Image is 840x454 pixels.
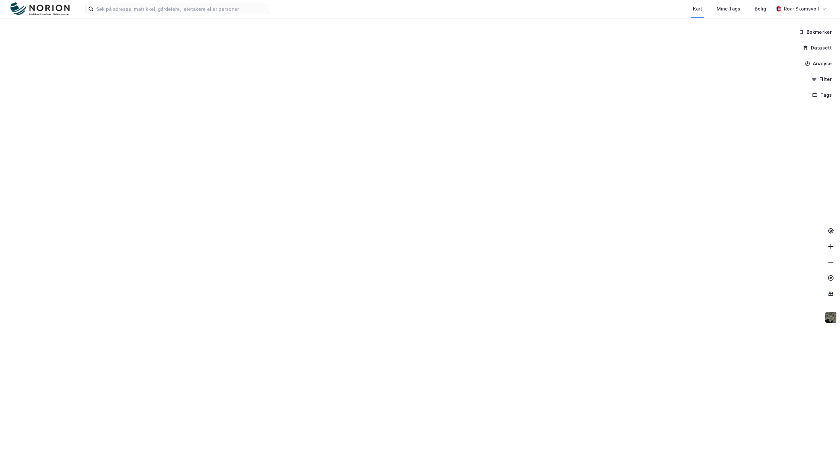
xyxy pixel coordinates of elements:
div: Bolig [755,5,766,13]
div: Roar Skomsvoll [784,5,819,13]
img: norion-logo.80e7a08dc31c2e691866.png [10,2,70,16]
div: Mine Tags [717,5,740,13]
div: Kart [693,5,702,13]
input: Søk på adresse, matrikkel, gårdeiere, leietakere eller personer [94,4,269,14]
